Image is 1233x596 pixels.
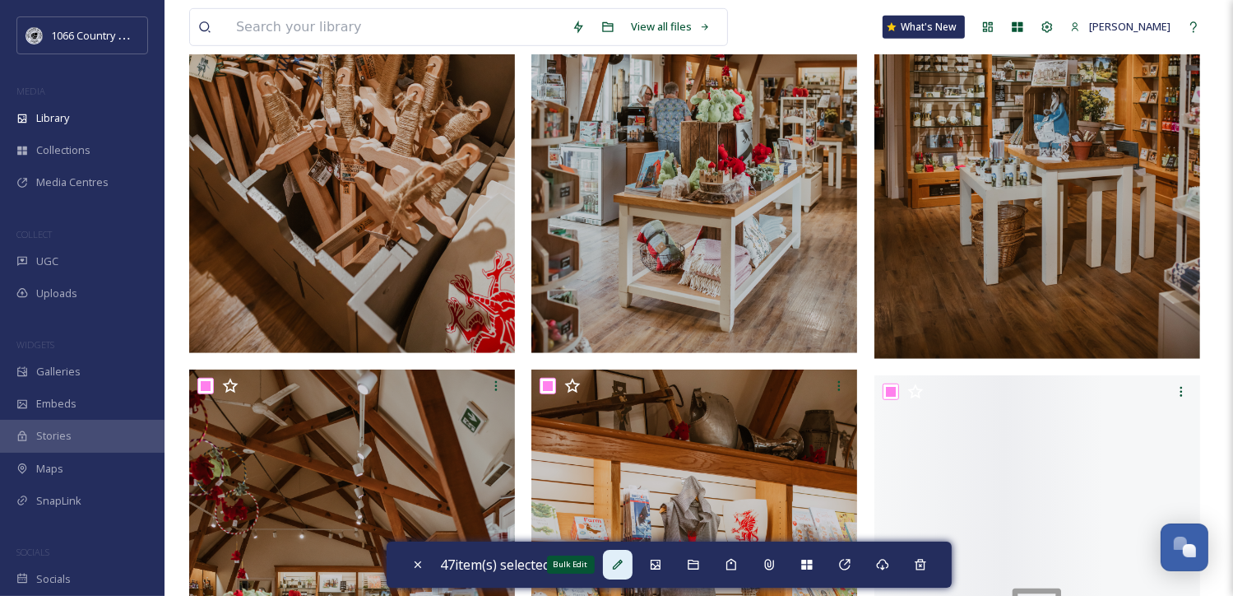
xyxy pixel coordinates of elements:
[441,556,554,574] span: 47 item(s) selected.
[1089,19,1170,34] span: [PERSON_NAME]
[36,175,109,190] span: Media Centres
[36,142,90,158] span: Collections
[16,338,54,351] span: WIDGETS
[36,461,63,477] span: Maps
[36,254,58,269] span: UGC
[1161,524,1208,571] button: Open Chat
[623,11,719,43] a: View all files
[36,396,76,412] span: Embeds
[228,9,563,45] input: Search your library
[36,428,72,444] span: Stories
[26,27,43,44] img: logo_footerstamp.png
[36,364,81,379] span: Galleries
[16,228,52,240] span: COLLECT
[36,110,69,126] span: Library
[883,16,965,39] a: What's New
[36,493,81,509] span: SnapLink
[547,556,595,574] div: Bulk Edit
[16,546,49,558] span: SOCIALS
[51,27,167,43] span: 1066 Country Marketing
[36,571,71,587] span: Socials
[1062,11,1179,43] a: [PERSON_NAME]
[36,286,77,301] span: Uploads
[16,85,45,97] span: MEDIA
